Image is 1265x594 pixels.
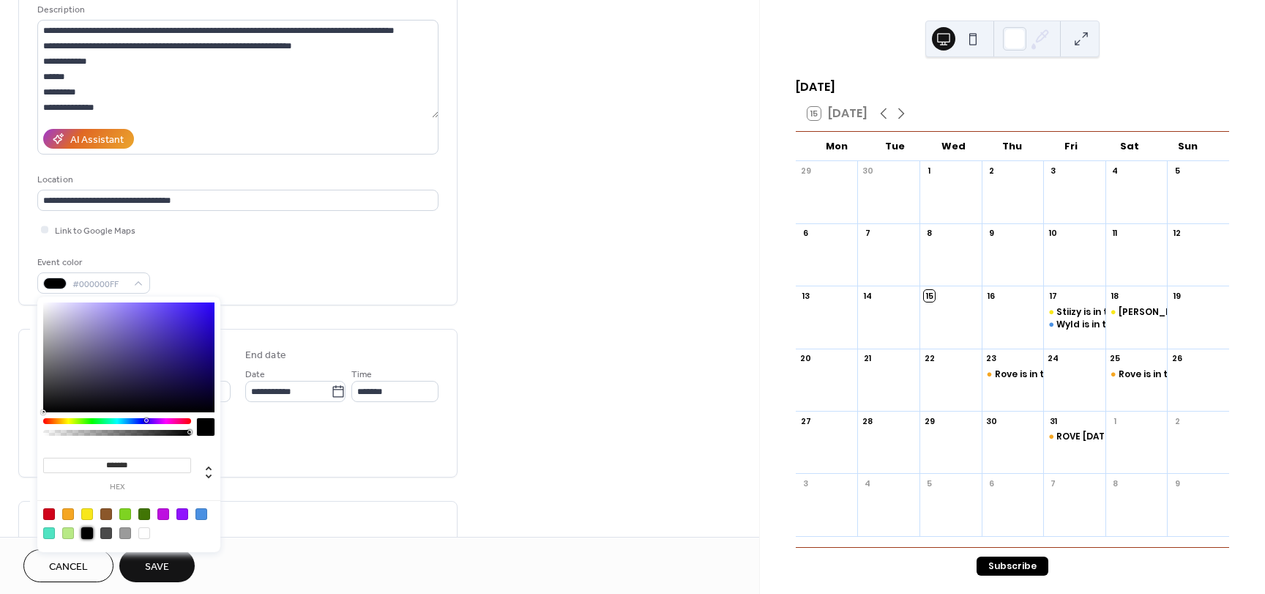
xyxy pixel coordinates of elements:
[986,478,997,489] div: 6
[81,527,93,539] div: #000000
[195,508,207,520] div: #4A90E2
[119,549,195,582] button: Save
[43,508,55,520] div: #D0021B
[924,290,935,301] div: 15
[138,508,150,520] div: #417505
[1110,478,1121,489] div: 8
[982,368,1044,381] div: Rove is in the house!
[49,560,88,575] span: Cancel
[1048,290,1059,301] div: 17
[800,228,811,239] div: 6
[1056,306,1153,319] div: Stiizy is in the house!
[70,133,124,148] div: AI Assistant
[245,367,265,382] span: Date
[37,172,436,188] div: Location
[924,228,935,239] div: 8
[55,223,135,239] span: Link to Google Maps
[1043,431,1105,443] div: ROVE Halloween Promo
[986,353,997,364] div: 23
[1171,228,1182,239] div: 12
[1056,431,1147,443] div: ROVE [DATE] Promo
[1110,228,1121,239] div: 11
[800,166,811,177] div: 29
[23,549,113,582] button: Cancel
[119,508,131,520] div: #7ED321
[807,132,866,161] div: Mon
[862,228,873,239] div: 7
[986,415,997,426] div: 30
[862,478,873,489] div: 4
[1048,353,1059,364] div: 24
[62,527,74,539] div: #B8E986
[1048,478,1059,489] div: 7
[1056,319,1152,331] div: Wyld is in the house!
[1100,132,1159,161] div: Sat
[1119,368,1213,381] div: Rove is in the house!
[138,527,150,539] div: #FFFFFF
[986,228,997,239] div: 9
[1171,415,1182,426] div: 2
[862,290,873,301] div: 14
[119,527,131,539] div: #9B9B9B
[925,132,983,161] div: Wed
[100,508,112,520] div: #8B572A
[1171,353,1182,364] div: 26
[924,478,935,489] div: 5
[245,348,286,363] div: End date
[862,166,873,177] div: 30
[862,353,873,364] div: 21
[176,508,188,520] div: #9013FE
[37,255,147,270] div: Event color
[1043,319,1105,331] div: Wyld is in the house!
[866,132,925,161] div: Tue
[62,508,74,520] div: #F5A623
[986,290,997,301] div: 16
[800,415,811,426] div: 27
[43,483,191,491] label: hex
[1042,132,1100,161] div: Fri
[995,368,1089,381] div: Rove is in the house!
[157,508,169,520] div: #BD10E0
[43,129,134,149] button: AI Assistant
[800,290,811,301] div: 13
[1110,353,1121,364] div: 25
[986,166,997,177] div: 2
[1171,478,1182,489] div: 9
[1048,166,1059,177] div: 3
[1171,166,1182,177] div: 5
[37,2,436,18] div: Description
[1110,415,1121,426] div: 1
[1048,415,1059,426] div: 31
[1171,290,1182,301] div: 19
[1105,368,1168,381] div: Rove is in the house!
[1048,228,1059,239] div: 10
[983,132,1042,161] div: Thu
[924,353,935,364] div: 22
[1043,306,1105,319] div: Stiizy is in the house!
[81,508,93,520] div: #F8E71C
[1110,290,1121,301] div: 18
[1105,306,1168,319] div: Goldkine is in the house!
[977,557,1048,576] button: Subscribe
[72,277,127,292] span: #000000FF
[100,527,112,539] div: #4A4A4A
[800,353,811,364] div: 20
[924,166,935,177] div: 1
[43,527,55,539] div: #50E3C2
[924,415,935,426] div: 29
[796,78,1229,96] div: [DATE]
[1159,132,1217,161] div: Sun
[351,367,372,382] span: Time
[862,415,873,426] div: 28
[1110,166,1121,177] div: 4
[145,560,169,575] span: Save
[800,478,811,489] div: 3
